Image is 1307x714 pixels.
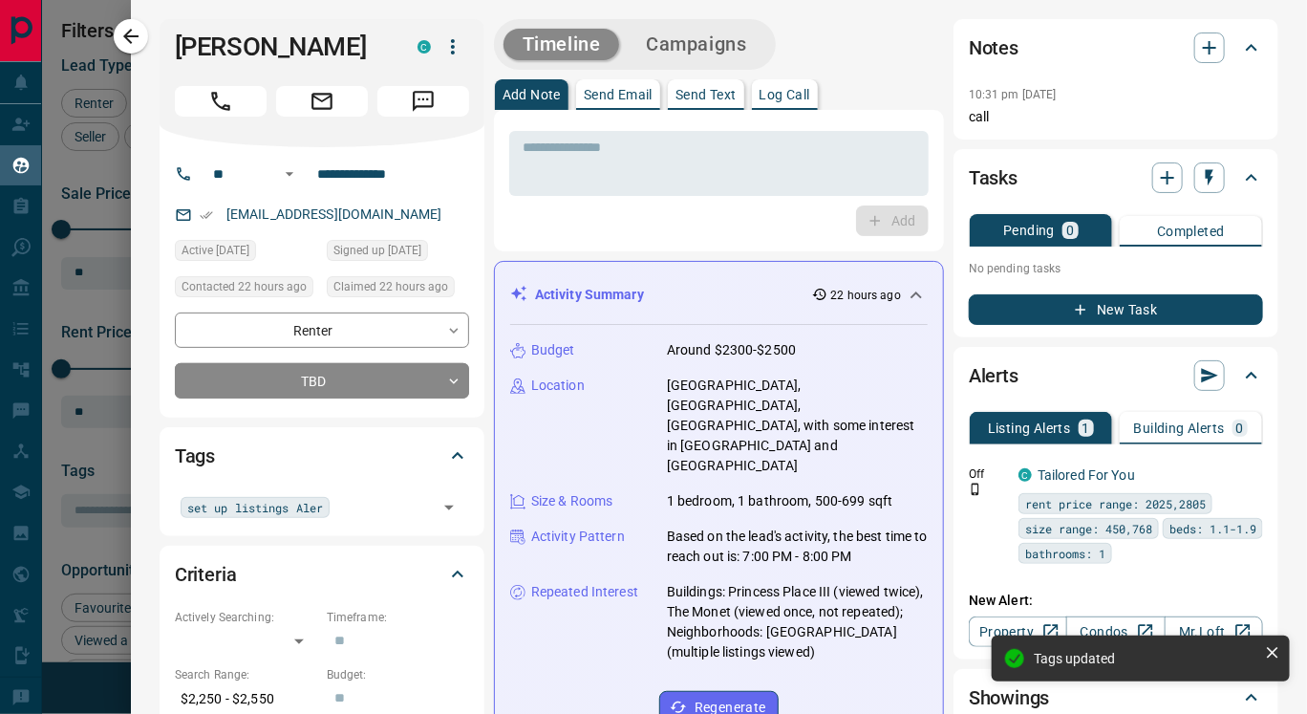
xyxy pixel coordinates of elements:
h1: [PERSON_NAME] [175,32,389,62]
a: [EMAIL_ADDRESS][DOMAIN_NAME] [226,206,442,222]
div: Renter [175,313,469,348]
p: Log Call [760,88,810,101]
p: Completed [1157,225,1225,238]
div: condos.ca [418,40,431,54]
button: New Task [969,294,1263,325]
div: Tags [175,433,469,479]
p: Repeated Interest [531,582,638,602]
button: Open [436,494,462,521]
button: Campaigns [627,29,765,60]
p: 22 hours ago [831,287,901,304]
p: Send Email [584,88,653,101]
p: Listing Alerts [988,422,1071,435]
div: TBD [175,363,469,399]
p: Based on the lead's activity, the best time to reach out is: 7:00 PM - 8:00 PM [667,527,928,567]
div: Notes [969,25,1263,71]
p: Off [969,465,1007,483]
div: Tasks [969,155,1263,201]
span: size range: 450,768 [1025,519,1152,538]
div: Thu Sep 11 2025 [327,240,469,267]
p: 0 [1236,422,1244,435]
div: Tags updated [1034,651,1257,666]
p: Budget: [327,666,469,683]
p: Activity Pattern [531,527,625,547]
h2: Tasks [969,162,1018,193]
span: bathrooms: 1 [1025,544,1105,563]
p: Building Alerts [1134,422,1225,435]
div: Alerts [969,353,1263,399]
p: [GEOGRAPHIC_DATA], [GEOGRAPHIC_DATA], [GEOGRAPHIC_DATA], with some interest in [GEOGRAPHIC_DATA] ... [667,376,928,476]
a: Tailored For You [1038,467,1135,483]
p: 1 bedroom, 1 bathroom, 500-699 sqft [667,491,893,511]
h2: Notes [969,32,1018,63]
div: Sun Sep 14 2025 [327,276,469,303]
p: Pending [1003,224,1055,237]
a: Condos [1066,617,1165,647]
p: Size & Rooms [531,491,613,511]
p: No pending tasks [969,254,1263,283]
h2: Tags [175,441,215,471]
div: Criteria [175,552,469,597]
a: Property [969,617,1067,647]
button: Open [278,162,301,185]
a: Mr.Loft [1165,617,1263,647]
span: beds: 1.1-1.9 [1169,519,1256,538]
div: Activity Summary22 hours ago [510,277,928,313]
p: Around $2300-$2500 [667,340,796,360]
h2: Alerts [969,360,1018,391]
p: Timeframe: [327,609,469,626]
p: Budget [531,340,575,360]
p: 0 [1066,224,1074,237]
div: Sun Sep 14 2025 [175,276,317,303]
p: 1 [1082,422,1090,435]
p: Buildings: Princess Place III (viewed twice), The Monet (viewed once, not repeated); Neighborhood... [667,582,928,662]
span: Call [175,86,267,117]
p: Add Note [503,88,561,101]
button: Timeline [504,29,620,60]
span: Contacted 22 hours ago [182,277,307,296]
p: 10:31 pm [DATE] [969,88,1057,101]
span: Email [276,86,368,117]
span: Active [DATE] [182,241,249,260]
h2: Showings [969,682,1050,713]
p: Send Text [675,88,737,101]
p: Actively Searching: [175,609,317,626]
div: Sun Sep 14 2025 [175,240,317,267]
p: New Alert: [969,591,1263,611]
p: call [969,107,1263,127]
span: set up listings Aler [187,498,323,517]
p: Activity Summary [535,285,644,305]
svg: Push Notification Only [969,483,982,496]
span: Signed up [DATE] [333,241,421,260]
span: Message [377,86,469,117]
p: Search Range: [175,666,317,683]
div: condos.ca [1018,468,1032,482]
h2: Criteria [175,559,237,590]
svg: Email Verified [200,208,213,222]
span: Claimed 22 hours ago [333,277,448,296]
p: Location [531,376,585,396]
span: rent price range: 2025,2805 [1025,494,1206,513]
